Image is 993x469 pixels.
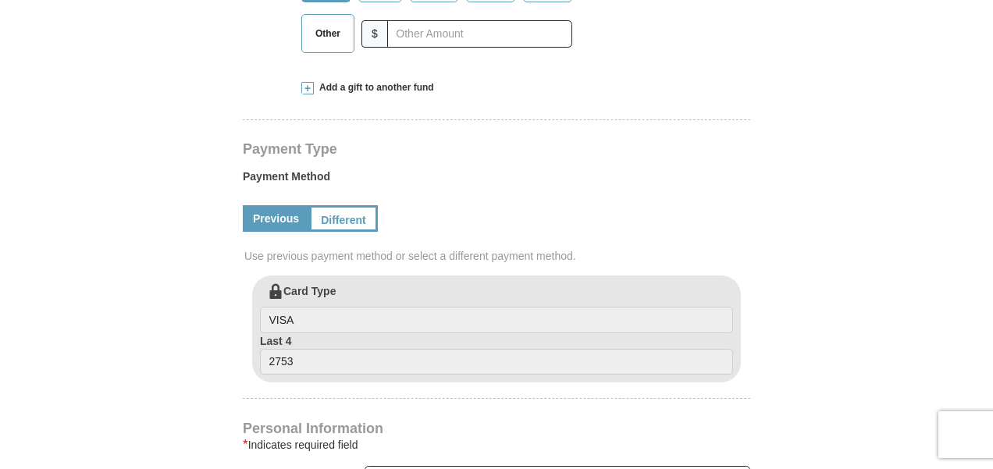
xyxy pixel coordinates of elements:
a: Previous [243,205,309,232]
span: $ [361,20,388,48]
a: Different [309,205,378,232]
input: Other Amount [387,20,572,48]
input: Last 4 [260,349,733,375]
input: Card Type [260,307,733,333]
label: Card Type [260,283,733,333]
span: Other [308,22,348,45]
h4: Personal Information [243,422,750,435]
span: Add a gift to another fund [314,81,434,94]
label: Last 4 [260,333,733,375]
label: Payment Method [243,169,750,192]
span: Use previous payment method or select a different payment method. [244,248,752,264]
div: Indicates required field [243,435,750,454]
h4: Payment Type [243,143,750,155]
